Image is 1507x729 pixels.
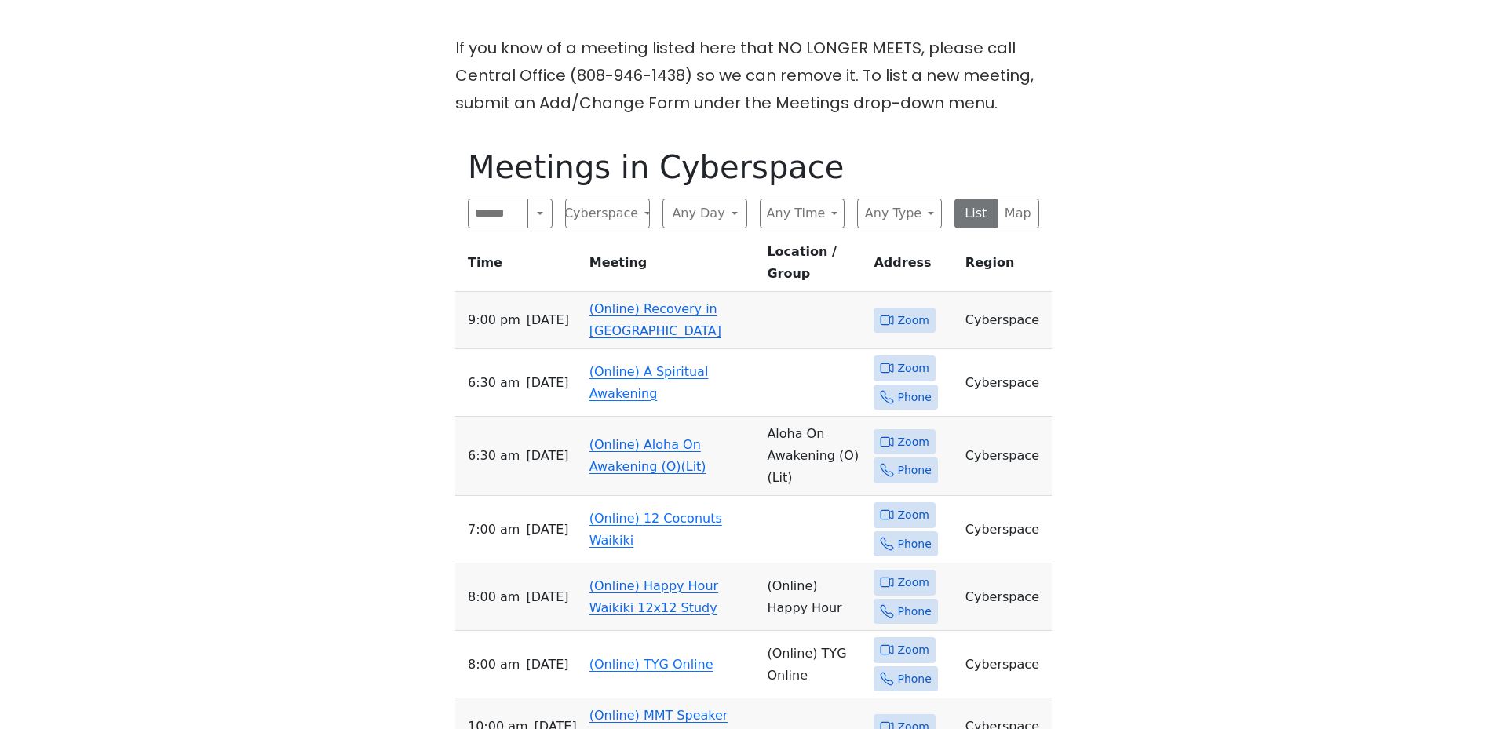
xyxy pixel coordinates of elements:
span: [DATE] [526,372,568,394]
button: Map [997,199,1040,228]
button: Any Day [662,199,747,228]
th: Meeting [583,241,761,292]
a: (Online) Aloha On Awakening (O)(Lit) [589,437,706,474]
span: Phone [897,461,931,480]
th: Location / Group [761,241,867,292]
a: (Online) TYG Online [589,657,713,672]
th: Address [867,241,958,292]
a: (Online) A Spiritual Awakening [589,364,709,401]
a: (Online) Recovery in [GEOGRAPHIC_DATA] [589,301,721,338]
td: Aloha On Awakening (O) (Lit) [761,417,867,496]
span: [DATE] [526,519,568,541]
span: Zoom [897,359,929,378]
span: 7:00 AM [468,519,520,541]
span: [DATE] [526,445,568,467]
span: [DATE] [526,654,568,676]
span: Zoom [897,432,929,452]
span: Phone [897,669,931,689]
button: List [954,199,998,228]
span: [DATE] [526,586,568,608]
span: Phone [897,388,931,407]
span: Zoom [897,640,929,660]
td: (Online) Happy Hour [761,563,867,631]
button: Cyberspace [565,199,650,228]
td: Cyberspace [959,631,1052,698]
span: 6:30 AM [468,445,520,467]
span: Zoom [897,505,929,525]
button: Any Type [857,199,942,228]
td: Cyberspace [959,349,1052,417]
td: Cyberspace [959,417,1052,496]
span: 6:30 AM [468,372,520,394]
span: [DATE] [527,309,569,331]
span: Zoom [897,311,929,330]
th: Time [455,241,583,292]
h1: Meetings in Cyberspace [468,148,1039,186]
th: Region [959,241,1052,292]
input: Search [468,199,528,228]
a: (Online) 12 Coconuts Waikiki [589,511,722,548]
span: Phone [897,602,931,621]
td: Cyberspace [959,563,1052,631]
span: Zoom [897,573,929,592]
td: Cyberspace [959,496,1052,563]
span: 8:00 AM [468,586,520,608]
span: 9:00 PM [468,309,520,331]
a: (Online) Happy Hour Waikiki 12x12 Study [589,578,718,615]
button: Any Time [760,199,845,228]
span: Phone [897,534,931,554]
p: If you know of a meeting listed here that NO LONGER MEETS, please call Central Office (808-946-14... [455,35,1052,117]
td: Cyberspace [959,292,1052,349]
button: Search [527,199,553,228]
span: 8:00 AM [468,654,520,676]
td: (Online) TYG Online [761,631,867,698]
